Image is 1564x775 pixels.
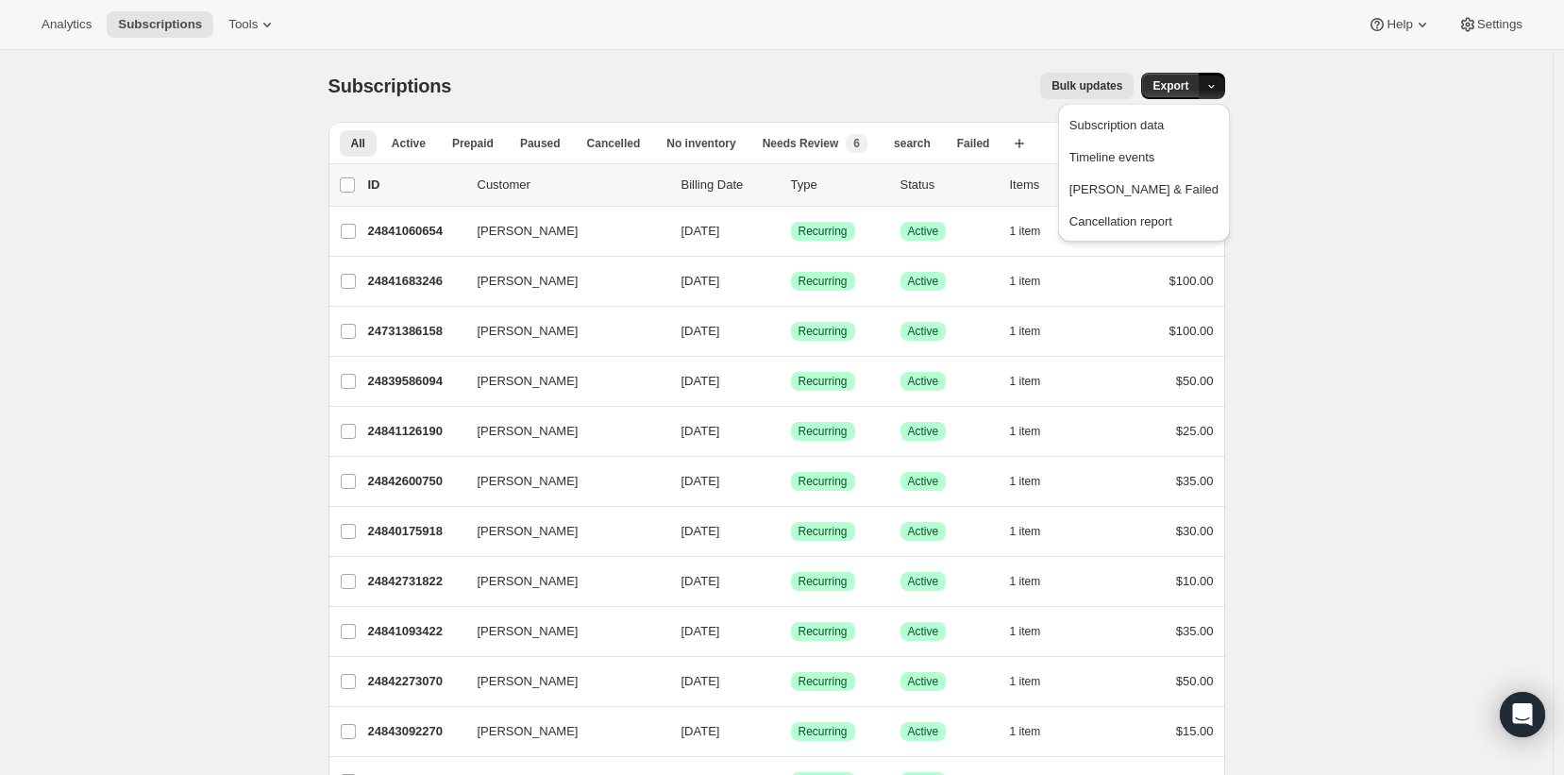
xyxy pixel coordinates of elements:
span: Recurring [799,624,848,639]
button: [PERSON_NAME] [466,466,655,497]
button: 1 item [1010,518,1062,545]
span: Subscriptions [118,17,202,32]
span: [PERSON_NAME] [478,222,579,241]
span: Recurring [799,224,848,239]
button: [PERSON_NAME] [466,416,655,446]
span: [PERSON_NAME] [478,322,579,341]
span: Recurring [799,574,848,589]
span: [PERSON_NAME] [478,572,579,591]
p: 24841683246 [368,272,462,291]
span: Active [908,424,939,439]
span: Recurring [799,524,848,539]
span: [DATE] [681,524,720,538]
span: 1 item [1010,674,1041,689]
button: 1 item [1010,268,1062,295]
span: [DATE] [681,224,720,238]
button: 1 item [1010,418,1062,445]
span: $35.00 [1176,474,1214,488]
span: [PERSON_NAME] [478,522,579,541]
span: 1 item [1010,274,1041,289]
div: 24842273070[PERSON_NAME][DATE]SuccessRecurringSuccessActive1 item$50.00 [368,668,1214,695]
span: Active [908,274,939,289]
span: [PERSON_NAME] [478,722,579,741]
button: 1 item [1010,318,1062,345]
div: 24843092270[PERSON_NAME][DATE]SuccessRecurringSuccessActive1 item$15.00 [368,718,1214,745]
button: Settings [1447,11,1534,38]
span: 1 item [1010,574,1041,589]
span: Cancellation report [1069,214,1172,228]
span: [DATE] [681,674,720,688]
button: 1 item [1010,368,1062,395]
span: [DATE] [681,474,720,488]
span: Active [908,374,939,389]
span: [PERSON_NAME] [478,272,579,291]
button: 1 item [1010,668,1062,695]
div: 24841126190[PERSON_NAME][DATE]SuccessRecurringSuccessActive1 item$25.00 [368,418,1214,445]
span: 1 item [1010,374,1041,389]
span: Subscription data [1069,118,1164,132]
p: 24842273070 [368,672,462,691]
span: Recurring [799,724,848,739]
span: Recurring [799,424,848,439]
button: [PERSON_NAME] [466,316,655,346]
span: Needs Review [763,136,839,151]
div: IDCustomerBilling DateTypeStatusItemsTotal [368,176,1214,194]
button: Tools [217,11,288,38]
button: Help [1356,11,1442,38]
span: $100.00 [1169,274,1214,288]
p: 24843092270 [368,722,462,741]
button: 1 item [1010,618,1062,645]
span: Export [1152,78,1188,93]
p: 24841093422 [368,622,462,641]
p: 24840175918 [368,522,462,541]
span: Timeline events [1069,150,1155,164]
div: Items [1010,176,1104,194]
p: 24841126190 [368,422,462,441]
span: $10.00 [1176,574,1214,588]
span: 1 item [1010,524,1041,539]
div: 24841683246[PERSON_NAME][DATE]SuccessRecurringSuccessActive1 item$100.00 [368,268,1214,295]
div: Open Intercom Messenger [1500,692,1545,737]
p: 24731386158 [368,322,462,341]
span: [DATE] [681,324,720,338]
p: Billing Date [681,176,776,194]
span: search [894,136,931,151]
p: 24839586094 [368,372,462,391]
button: [PERSON_NAME] [466,666,655,697]
button: 1 item [1010,718,1062,745]
div: 24840175918[PERSON_NAME][DATE]SuccessRecurringSuccessActive1 item$30.00 [368,518,1214,545]
span: [PERSON_NAME] & Failed [1069,182,1219,196]
span: No inventory [666,136,735,151]
span: 6 [853,136,860,151]
div: 24842731822[PERSON_NAME][DATE]SuccessRecurringSuccessActive1 item$10.00 [368,568,1214,595]
span: $100.00 [1169,324,1214,338]
p: 24842731822 [368,572,462,591]
span: $15.00 [1176,724,1214,738]
span: Subscriptions [328,76,452,96]
span: Recurring [799,674,848,689]
span: 1 item [1010,224,1041,239]
span: [DATE] [681,374,720,388]
span: Recurring [799,474,848,489]
span: Active [908,524,939,539]
button: [PERSON_NAME] [466,366,655,396]
button: [PERSON_NAME] [466,566,655,597]
span: $30.00 [1176,524,1214,538]
div: 24841093422[PERSON_NAME][DATE]SuccessRecurringSuccessActive1 item$35.00 [368,618,1214,645]
span: All [351,136,365,151]
div: 24839586094[PERSON_NAME][DATE]SuccessRecurringSuccessActive1 item$50.00 [368,368,1214,395]
span: [DATE] [681,624,720,638]
span: 1 item [1010,624,1041,639]
span: Prepaid [452,136,494,151]
span: $35.00 [1176,624,1214,638]
button: [PERSON_NAME] [466,516,655,547]
span: Active [908,574,939,589]
div: 24731386158[PERSON_NAME][DATE]SuccessRecurringSuccessActive1 item$100.00 [368,318,1214,345]
span: [PERSON_NAME] [478,622,579,641]
span: Bulk updates [1051,78,1122,93]
span: [DATE] [681,274,720,288]
span: $50.00 [1176,674,1214,688]
span: Help [1387,17,1412,32]
button: [PERSON_NAME] [466,616,655,647]
span: Tools [228,17,258,32]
